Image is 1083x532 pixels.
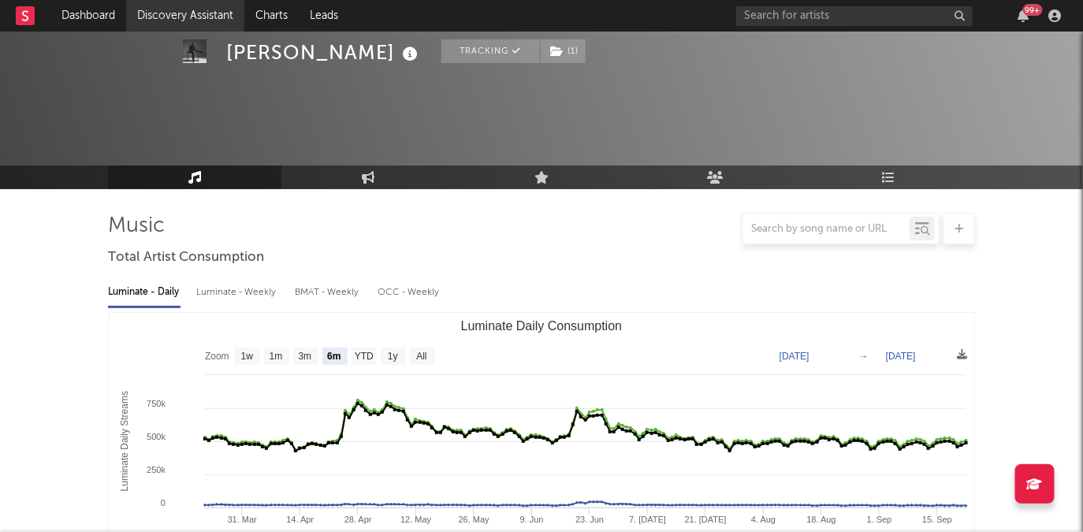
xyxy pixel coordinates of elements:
text: 28. Apr [344,515,372,524]
div: Luminate - Weekly [196,279,279,306]
div: 99 + [1023,4,1043,16]
span: Total Artist Consumption [108,248,264,267]
button: 99+ [1018,9,1029,22]
text: All [416,352,426,363]
button: Tracking [441,39,540,63]
text: 3m [299,352,312,363]
text: Luminate Daily Streams [119,391,130,491]
text: 0 [161,498,166,508]
text: Zoom [205,352,229,363]
text: 1y [388,352,398,363]
text: 23. Jun [575,515,604,524]
text: 1w [241,352,254,363]
text: 18. Aug [807,515,836,524]
text: [DATE] [886,351,916,362]
text: 9. Jun [520,515,544,524]
text: [DATE] [780,351,809,362]
text: 12. May [400,515,432,524]
text: 500k [147,432,166,441]
text: 15. Sep [922,515,952,524]
text: 1m [270,352,283,363]
span: ( 1 ) [540,39,586,63]
text: 21. [DATE] [685,515,727,524]
text: 26. May [459,515,490,524]
div: OCC - Weekly [378,279,441,306]
text: 4. Aug [751,515,776,524]
div: [PERSON_NAME] [226,39,422,65]
text: 14. Apr [286,515,314,524]
text: 31. Mar [228,515,258,524]
input: Search for artists [736,6,973,26]
input: Search by song name or URL [743,223,910,236]
text: 6m [327,352,341,363]
text: Luminate Daily Consumption [461,319,623,333]
text: → [859,351,869,362]
text: 1. Sep [867,515,892,524]
div: BMAT - Weekly [295,279,362,306]
text: 7. [DATE] [629,515,666,524]
text: 750k [147,399,166,408]
text: YTD [355,352,374,363]
text: 250k [147,465,166,474]
button: (1) [541,39,586,63]
div: Luminate - Daily [108,279,180,306]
